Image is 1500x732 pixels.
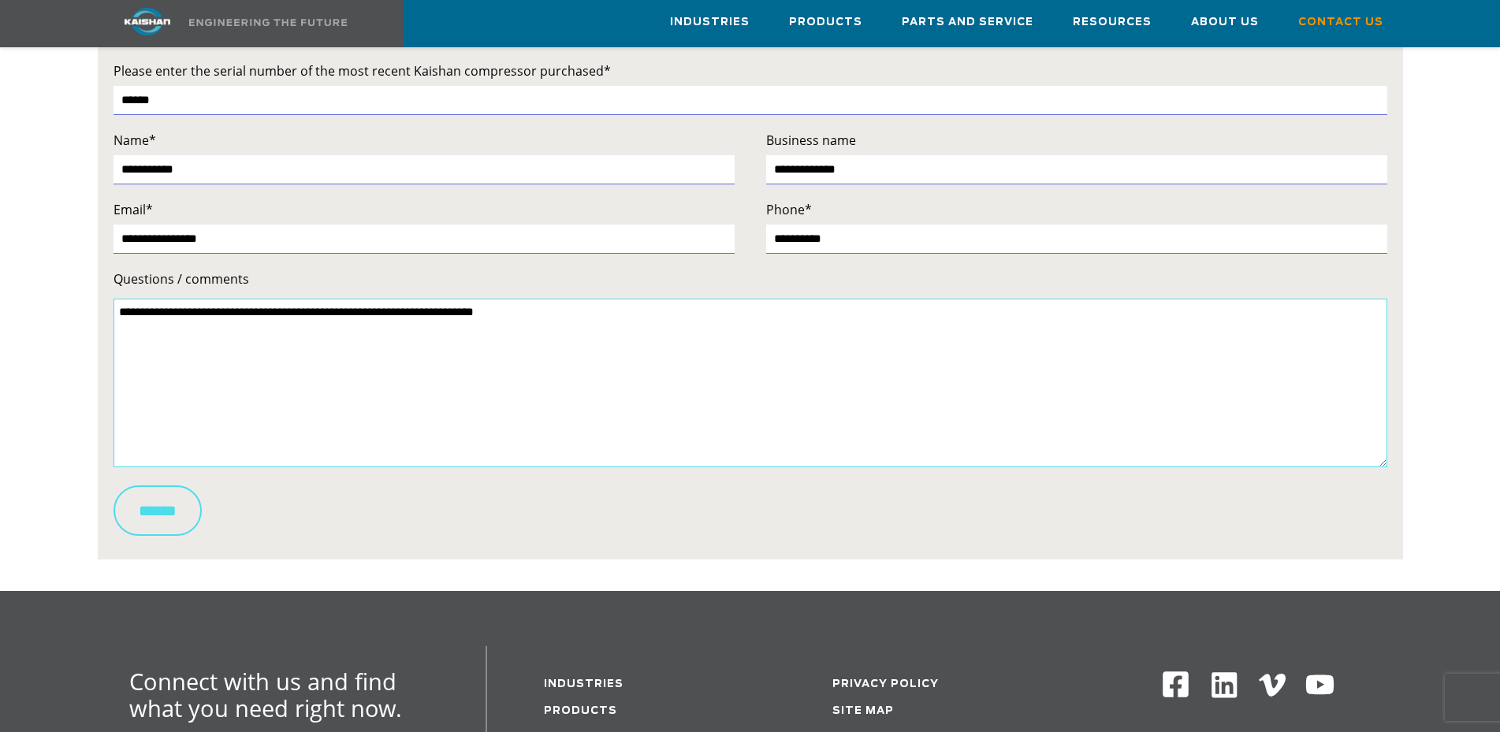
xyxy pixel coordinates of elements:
label: Please enter the serial number of the most recent Kaishan compressor purchased* [114,60,1387,82]
a: Privacy Policy [832,679,939,689]
label: Phone* [766,199,1387,221]
label: Name* [114,129,735,151]
img: Linkedin [1209,670,1240,700]
a: Products [789,1,862,43]
span: Industries [670,13,750,32]
a: Site Map [832,706,894,716]
a: About Us [1191,1,1259,43]
img: Facebook [1161,670,1190,699]
span: Products [789,13,862,32]
img: Vimeo [1259,674,1286,697]
img: kaishan logo [88,8,207,35]
span: Resources [1073,13,1152,32]
span: Connect with us and find what you need right now. [129,666,402,723]
a: Parts and Service [902,1,1033,43]
label: Email* [114,199,735,221]
span: Parts and Service [902,13,1033,32]
span: About Us [1191,13,1259,32]
a: Products [544,706,617,716]
a: Industries [544,679,623,689]
img: Engineering the future [189,19,347,26]
label: Business name [766,129,1387,151]
a: Contact Us [1298,1,1383,43]
a: Industries [670,1,750,43]
a: Resources [1073,1,1152,43]
img: Youtube [1305,670,1335,700]
span: Contact Us [1298,13,1383,32]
